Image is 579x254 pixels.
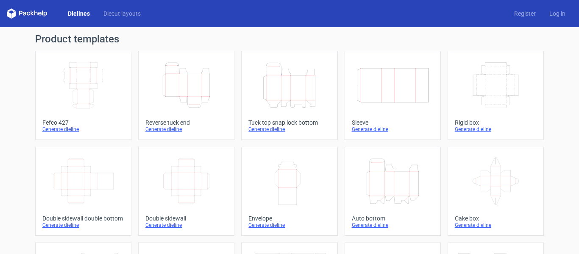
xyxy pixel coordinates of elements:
div: Generate dieline [455,126,537,133]
a: EnvelopeGenerate dieline [241,147,337,236]
h1: Product templates [35,34,544,44]
a: Double sidewall double bottomGenerate dieline [35,147,131,236]
a: Fefco 427Generate dieline [35,51,131,140]
div: Generate dieline [248,222,330,229]
div: Generate dieline [42,222,124,229]
a: Diecut layouts [97,9,148,18]
a: Register [507,9,543,18]
div: Double sidewall [145,215,227,222]
a: SleeveGenerate dieline [345,51,441,140]
div: Reverse tuck end [145,119,227,126]
div: Generate dieline [455,222,537,229]
div: Cake box [455,215,537,222]
div: Rigid box [455,119,537,126]
div: Tuck top snap lock bottom [248,119,330,126]
div: Generate dieline [352,126,434,133]
a: Double sidewallGenerate dieline [138,147,234,236]
div: Auto bottom [352,215,434,222]
a: Rigid boxGenerate dieline [448,51,544,140]
div: Generate dieline [145,222,227,229]
div: Generate dieline [42,126,124,133]
div: Generate dieline [145,126,227,133]
a: Log in [543,9,572,18]
a: Auto bottomGenerate dieline [345,147,441,236]
a: Cake boxGenerate dieline [448,147,544,236]
a: Reverse tuck endGenerate dieline [138,51,234,140]
div: Generate dieline [248,126,330,133]
a: Dielines [61,9,97,18]
div: Fefco 427 [42,119,124,126]
div: Generate dieline [352,222,434,229]
div: Envelope [248,215,330,222]
div: Sleeve [352,119,434,126]
a: Tuck top snap lock bottomGenerate dieline [241,51,337,140]
div: Double sidewall double bottom [42,215,124,222]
